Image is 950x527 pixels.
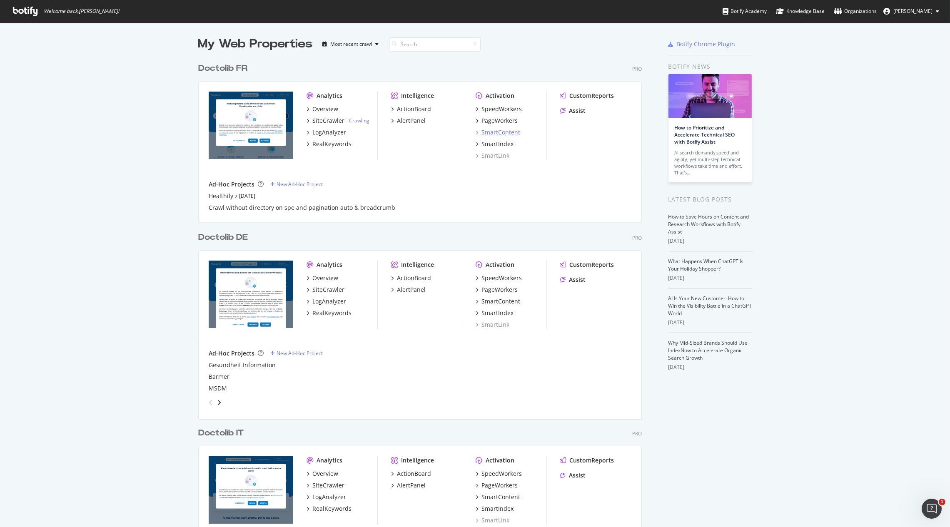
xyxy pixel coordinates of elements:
[307,470,338,478] a: Overview
[481,128,520,137] div: SmartContent
[668,237,752,245] div: [DATE]
[277,350,323,357] div: New Ad-Hoc Project
[312,297,346,306] div: LogAnalyzer
[307,309,352,317] a: RealKeywords
[476,297,520,306] a: SmartContent
[560,261,614,269] a: CustomReports
[270,350,323,357] a: New Ad-Hoc Project
[476,309,514,317] a: SmartIndex
[198,62,247,75] div: Doctolib FR
[569,276,586,284] div: Assist
[569,92,614,100] div: CustomReports
[209,192,233,200] a: Healthily
[209,204,395,212] a: Crawl without directory on spe and pagination auto & breadcrumb
[270,181,323,188] a: New Ad-Hoc Project
[198,231,248,244] div: Doctolib DE
[668,213,749,235] a: How to Save Hours on Content and Research Workflows with Botify Assist
[476,516,509,525] div: SmartLink
[668,274,752,282] div: [DATE]
[312,105,338,113] div: Overview
[675,149,746,176] div: AI search demands speed and agility, yet multi-step technical workflows take time and effort. Tha...
[569,471,586,480] div: Assist
[349,117,369,124] a: Crawling
[486,92,514,100] div: Activation
[476,505,514,513] a: SmartIndex
[675,124,735,145] a: How to Prioritize and Accelerate Technical SEO with Botify Assist
[939,499,945,505] span: 1
[312,286,344,294] div: SiteCrawler
[205,396,216,409] div: angle-left
[307,117,369,125] a: SiteCrawler- Crawling
[632,65,642,72] div: Pro
[476,117,518,125] a: PageWorkers
[476,286,518,294] a: PageWorkers
[391,105,431,113] a: ActionBoard
[239,192,255,199] a: [DATE]
[476,481,518,490] a: PageWorkers
[677,40,736,48] div: Botify Chrome Plugin
[389,37,481,52] input: Search
[397,274,431,282] div: ActionBoard
[476,105,522,113] a: SpeedWorkers
[209,92,293,159] img: doctolib.fr
[476,321,509,329] a: SmartLink
[632,430,642,437] div: Pro
[209,361,276,369] a: Gesundheit Information
[476,493,520,501] a: SmartContent
[317,261,342,269] div: Analytics
[560,456,614,465] a: CustomReports
[307,128,346,137] a: LogAnalyzer
[481,274,522,282] div: SpeedWorkers
[209,373,229,381] div: Barmer
[317,92,342,100] div: Analytics
[209,384,227,393] a: MSDM
[481,286,518,294] div: PageWorkers
[277,181,323,188] div: New Ad-Hoc Project
[481,105,522,113] div: SpeedWorkers
[209,180,254,189] div: Ad-Hoc Projects
[307,505,352,513] a: RealKeywords
[569,107,586,115] div: Assist
[481,493,520,501] div: SmartContent
[391,470,431,478] a: ActionBoard
[312,309,352,317] div: RealKeywords
[312,128,346,137] div: LogAnalyzer
[401,92,434,100] div: Intelligence
[44,8,119,15] span: Welcome back, [PERSON_NAME] !
[307,105,338,113] a: Overview
[307,481,344,490] a: SiteCrawler
[668,339,748,361] a: Why Mid-Sized Brands Should Use IndexNow to Accelerate Organic Search Growth
[481,505,514,513] div: SmartIndex
[401,261,434,269] div: Intelligence
[668,62,752,71] div: Botify news
[486,261,514,269] div: Activation
[569,261,614,269] div: CustomReports
[481,309,514,317] div: SmartIndex
[319,37,382,51] button: Most recent crawl
[560,107,586,115] a: Assist
[397,470,431,478] div: ActionBoard
[312,481,344,490] div: SiteCrawler
[198,62,251,75] a: Doctolib FR
[560,92,614,100] a: CustomReports
[668,195,752,204] div: Latest Blog Posts
[307,493,346,501] a: LogAnalyzer
[312,274,338,282] div: Overview
[401,456,434,465] div: Intelligence
[209,349,254,358] div: Ad-Hoc Projects
[481,481,518,490] div: PageWorkers
[776,7,825,15] div: Knowledge Base
[397,105,431,113] div: ActionBoard
[560,471,586,480] a: Assist
[312,117,344,125] div: SiteCrawler
[307,140,352,148] a: RealKeywords
[476,152,509,160] div: SmartLink
[668,258,744,272] a: What Happens When ChatGPT Is Your Holiday Shopper?
[312,493,346,501] div: LogAnalyzer
[723,7,767,15] div: Botify Academy
[922,499,942,519] iframe: Intercom live chat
